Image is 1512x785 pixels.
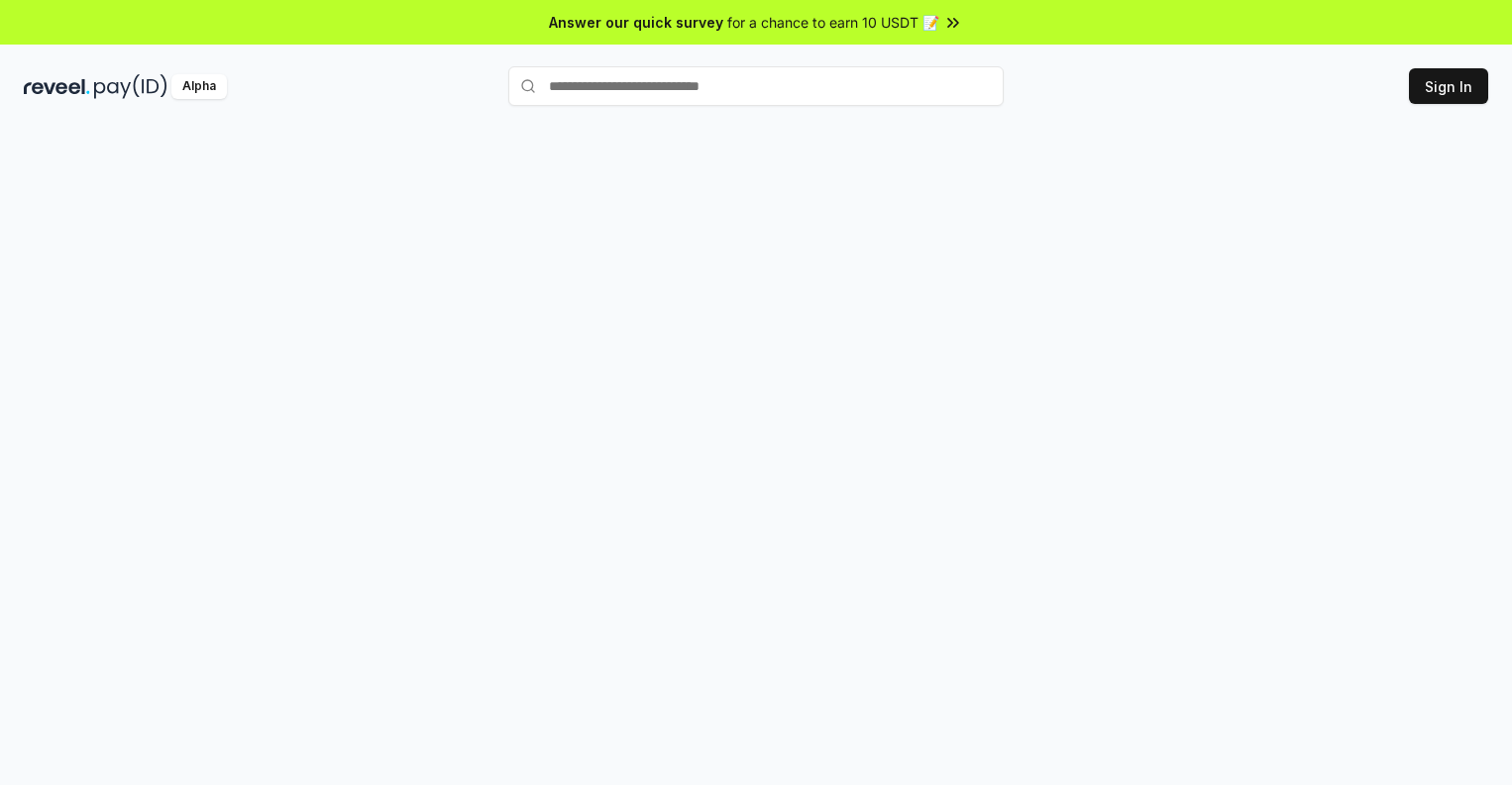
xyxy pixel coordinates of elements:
[549,12,723,33] span: Answer our quick survey
[1409,68,1488,104] button: Sign In
[727,12,939,33] span: for a chance to earn 10 USDT 📝
[171,74,227,99] div: Alpha
[94,74,167,99] img: pay_id
[24,74,90,99] img: reveel_dark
